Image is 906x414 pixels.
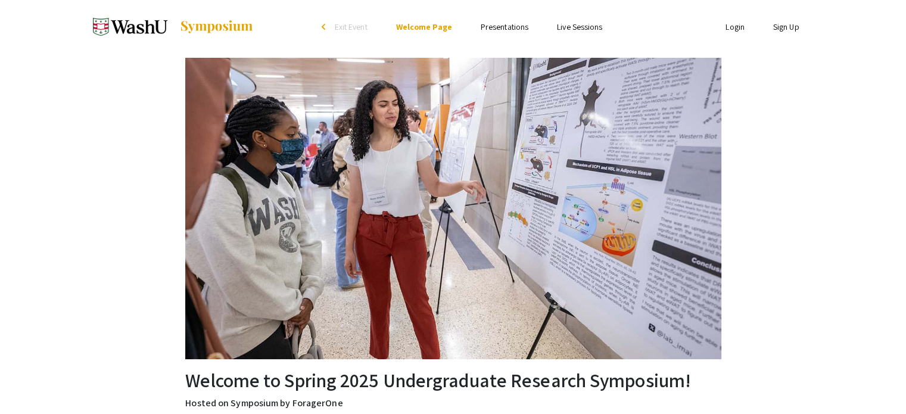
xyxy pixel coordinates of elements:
h2: Welcome to Spring 2025 Undergraduate Research Symposium! [185,369,720,391]
p: Hosted on Symposium by ForagerOne [185,396,720,410]
a: Spring 2025 Undergraduate Research Symposium [93,12,254,42]
iframe: Chat [9,360,51,405]
img: Symposium by ForagerOne [179,20,254,34]
a: Live Sessions [557,21,602,32]
img: Spring 2025 Undergraduate Research Symposium [185,58,721,359]
img: Spring 2025 Undergraduate Research Symposium [93,12,167,42]
a: Sign Up [773,21,799,32]
div: arrow_back_ios [322,23,329,30]
a: Presentations [481,21,528,32]
a: Welcome Page [396,21,452,32]
a: Login [726,21,745,32]
span: Exit Event [335,21,368,32]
